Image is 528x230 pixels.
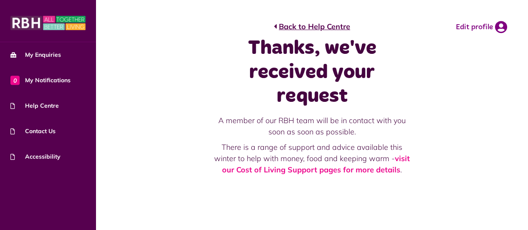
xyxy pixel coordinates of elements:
p: There is a range of support and advice available this winter to help with money, food and keeping... [212,142,412,175]
span: 0 [10,76,20,85]
span: My Enquiries [10,51,61,59]
span: Contact Us [10,127,56,136]
span: My Notifications [10,76,71,85]
span: Help Centre [10,101,59,110]
span: Accessibility [10,152,61,161]
a: Edit profile [456,21,507,33]
h1: Thanks, we've received your request [212,36,412,109]
a: Back to Help Centre [274,21,350,32]
a: visit our Cost of Living Support pages for more details [222,154,410,174]
p: A member of our RBH team will be in contact with you soon as soon as possible. [212,115,412,137]
img: MyRBH [10,15,86,31]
